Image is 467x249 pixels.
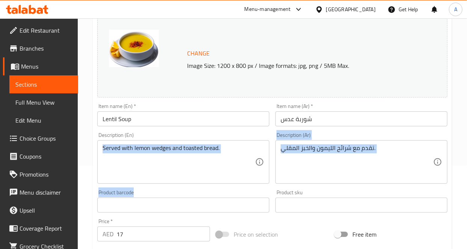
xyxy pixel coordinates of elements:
[97,111,269,126] input: Enter name En
[352,230,376,239] span: Free item
[20,224,72,233] span: Coverage Report
[234,230,278,239] span: Price on selection
[3,165,78,183] a: Promotions
[326,5,376,13] div: [GEOGRAPHIC_DATA]
[9,75,78,93] a: Sections
[187,48,210,59] span: Change
[275,198,447,213] input: Please enter product sku
[20,188,72,197] span: Menu disclaimer
[109,30,159,67] img: mmw_638918086046367384
[3,201,78,219] a: Upsell
[3,57,78,75] a: Menus
[3,219,78,237] a: Coverage Report
[3,129,78,147] a: Choice Groups
[97,198,269,213] input: Please enter product barcode
[116,226,210,241] input: Please enter price
[20,44,72,53] span: Branches
[9,111,78,129] a: Edit Menu
[275,111,447,126] input: Enter name Ar
[3,183,78,201] a: Menu disclaimer
[15,116,72,125] span: Edit Menu
[20,152,72,161] span: Coupons
[103,229,113,238] p: AED
[9,93,78,111] a: Full Menu View
[454,5,457,13] span: A
[281,144,433,180] textarea: تقدم مع شرائح الليمون والخبز المقلي.
[3,147,78,165] a: Coupons
[15,80,72,89] span: Sections
[21,62,72,71] span: Menus
[3,21,78,39] a: Edit Restaurant
[20,26,72,35] span: Edit Restaurant
[20,170,72,179] span: Promotions
[103,144,255,180] textarea: Served with lemon wedges and toasted bread.
[3,39,78,57] a: Branches
[184,61,429,70] p: Image Size: 1200 x 800 px / Image formats: jpg, png / 5MB Max.
[245,5,291,14] div: Menu-management
[20,134,72,143] span: Choice Groups
[20,206,72,215] span: Upsell
[15,98,72,107] span: Full Menu View
[184,46,213,61] button: Change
